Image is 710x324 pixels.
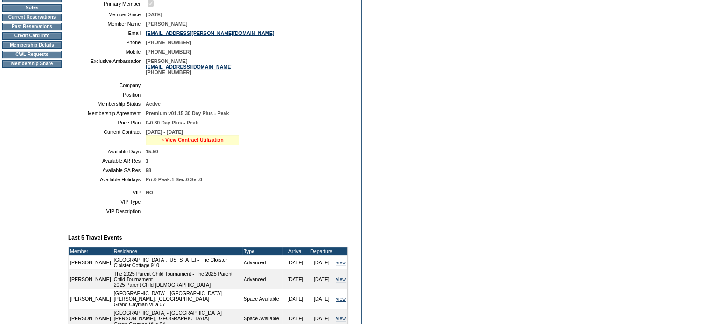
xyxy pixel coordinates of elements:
[69,289,112,309] td: [PERSON_NAME]
[72,177,142,182] td: Available Holidays:
[242,247,282,255] td: Type
[146,177,202,182] span: Pri:0 Peak:1 Sec:0 Sel:0
[72,167,142,173] td: Available SA Res:
[282,289,309,309] td: [DATE]
[112,255,242,269] td: [GEOGRAPHIC_DATA], [US_STATE] - The Cloister Cloister Cottage 910
[69,247,112,255] td: Member
[146,190,153,195] span: NO
[336,276,346,282] a: view
[146,149,158,154] span: 15.50
[69,269,112,289] td: [PERSON_NAME]
[2,4,62,12] td: Notes
[72,208,142,214] td: VIP Description:
[336,260,346,265] a: view
[161,137,224,143] a: » View Contract Utilization
[2,14,62,21] td: Current Reservations
[2,41,62,49] td: Membership Details
[72,83,142,88] td: Company:
[309,269,335,289] td: [DATE]
[68,234,122,241] b: Last 5 Travel Events
[242,289,282,309] td: Space Available
[72,149,142,154] td: Available Days:
[2,23,62,30] td: Past Reservations
[146,101,161,107] span: Active
[72,120,142,125] td: Price Plan:
[2,32,62,40] td: Credit Card Info
[72,12,142,17] td: Member Since:
[146,12,162,17] span: [DATE]
[146,21,187,27] span: [PERSON_NAME]
[282,269,309,289] td: [DATE]
[112,289,242,309] td: [GEOGRAPHIC_DATA] - [GEOGRAPHIC_DATA][PERSON_NAME], [GEOGRAPHIC_DATA] Grand Cayman Villa 07
[72,49,142,55] td: Mobile:
[146,129,183,135] span: [DATE] - [DATE]
[282,255,309,269] td: [DATE]
[146,30,274,36] a: [EMAIL_ADDRESS][PERSON_NAME][DOMAIN_NAME]
[72,190,142,195] td: VIP:
[72,110,142,116] td: Membership Agreement:
[146,40,191,45] span: [PHONE_NUMBER]
[146,167,151,173] span: 98
[309,247,335,255] td: Departure
[146,64,232,69] a: [EMAIL_ADDRESS][DOMAIN_NAME]
[309,289,335,309] td: [DATE]
[336,316,346,321] a: view
[72,199,142,205] td: VIP Type:
[72,21,142,27] td: Member Name:
[242,269,282,289] td: Advanced
[112,269,242,289] td: The 2025 Parent Child Tournament - The 2025 Parent Child Tournament 2025 Parent Child [DEMOGRAPHI...
[146,158,148,164] span: 1
[146,110,229,116] span: Premium v01.15 30 Day Plus - Peak
[146,120,198,125] span: 0-0 30 Day Plus - Peak
[72,58,142,75] td: Exclusive Ambassador:
[72,158,142,164] td: Available AR Res:
[146,49,191,55] span: [PHONE_NUMBER]
[146,58,232,75] span: [PERSON_NAME] [PHONE_NUMBER]
[69,255,112,269] td: [PERSON_NAME]
[2,60,62,68] td: Membership Share
[72,101,142,107] td: Membership Status:
[112,247,242,255] td: Residence
[336,296,346,302] a: view
[72,30,142,36] td: Email:
[309,255,335,269] td: [DATE]
[242,255,282,269] td: Advanced
[2,51,62,58] td: CWL Requests
[72,129,142,145] td: Current Contract:
[72,40,142,45] td: Phone:
[72,92,142,97] td: Position:
[282,247,309,255] td: Arrival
